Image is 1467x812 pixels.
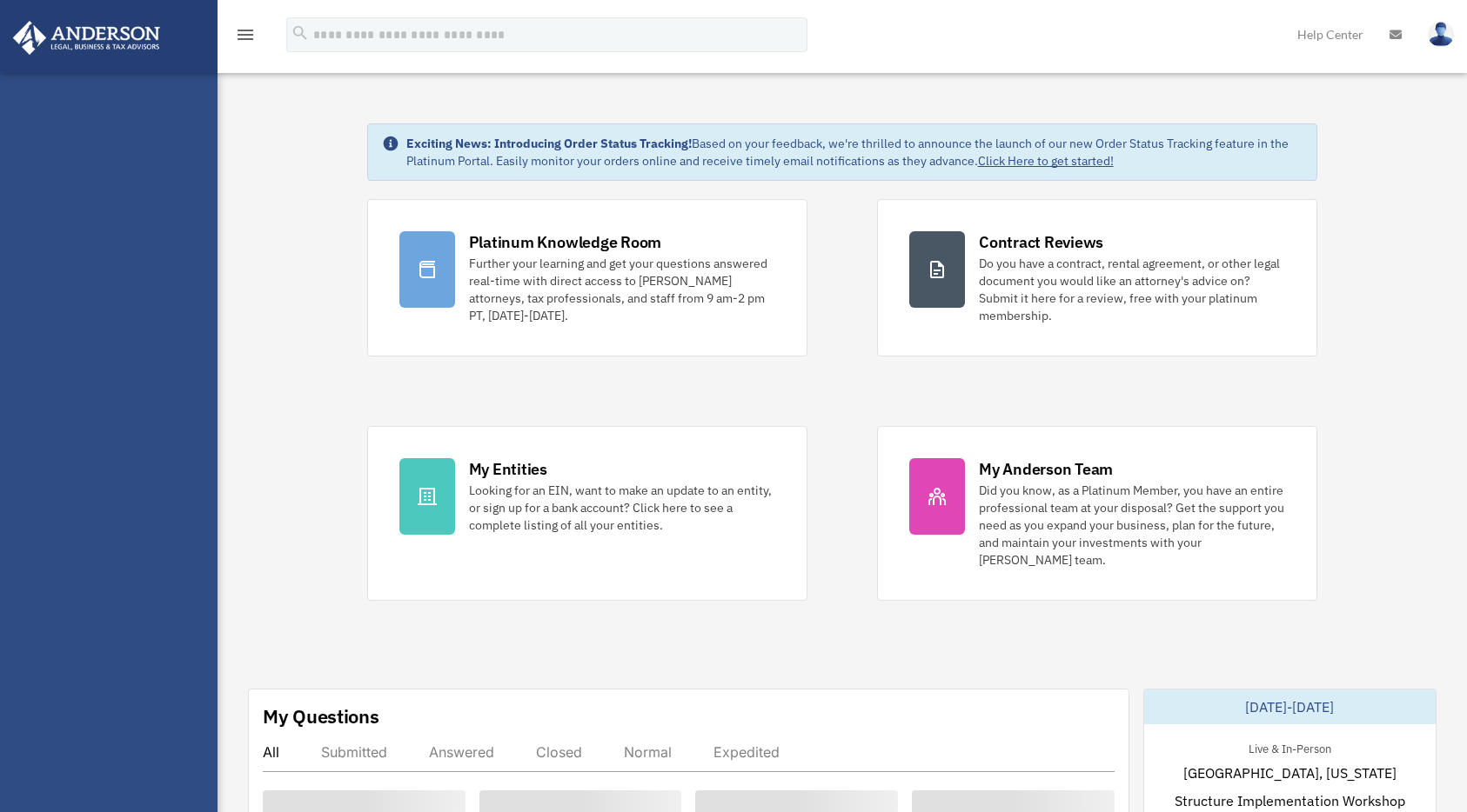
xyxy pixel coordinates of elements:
[1144,689,1437,724] div: [DATE]-[DATE]
[406,136,692,151] strong: Exciting News: Introducing Order Status Tracking!
[367,426,807,601] a: My Entities Looking for an EIN, want to make an update to an entity, or sign up for a bank accoun...
[263,743,279,761] div: All
[235,30,256,45] a: menu
[321,743,387,761] div: Submitted
[235,24,256,45] i: menu
[1175,790,1405,811] span: Structure Implementation Workshop
[429,743,494,761] div: Answered
[1183,762,1397,783] span: [GEOGRAPHIC_DATA], [US_STATE]
[979,482,1285,569] div: Did you know, as a Platinum Member, you have an entire professional team at your disposal? Get th...
[979,255,1285,324] div: Do you have a contract, rental agreement, or other legal document you would like an attorney's ad...
[624,743,672,761] div: Normal
[536,743,582,761] div: Closed
[469,482,775,534] div: Looking for an EIN, want to make an update to an entity, or sign up for a bank account? Click her...
[1235,738,1345,756] div: Live & In-Person
[877,426,1317,601] a: My Anderson Team Did you know, as a Platinum Member, you have an entire professional team at your...
[713,743,780,761] div: Expedited
[8,21,165,55] img: Anderson Advisors Platinum Portal
[979,458,1113,480] div: My Anderson Team
[406,135,1303,170] div: Based on your feedback, we're thrilled to announce the launch of our new Order Status Tracking fe...
[469,231,662,253] div: Platinum Knowledge Room
[978,153,1114,169] a: Click Here to get started!
[979,231,1103,253] div: Contract Reviews
[469,255,775,324] div: Further your learning and get your questions answered real-time with direct access to [PERSON_NAM...
[877,199,1317,356] a: Contract Reviews Do you have a contract, rental agreement, or other legal document you would like...
[367,199,807,356] a: Platinum Knowledge Room Further your learning and get your questions answered real-time with dire...
[291,23,310,43] i: search
[469,458,547,480] div: My Entities
[1428,22,1454,47] img: User Pic
[263,703,379,729] div: My Questions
